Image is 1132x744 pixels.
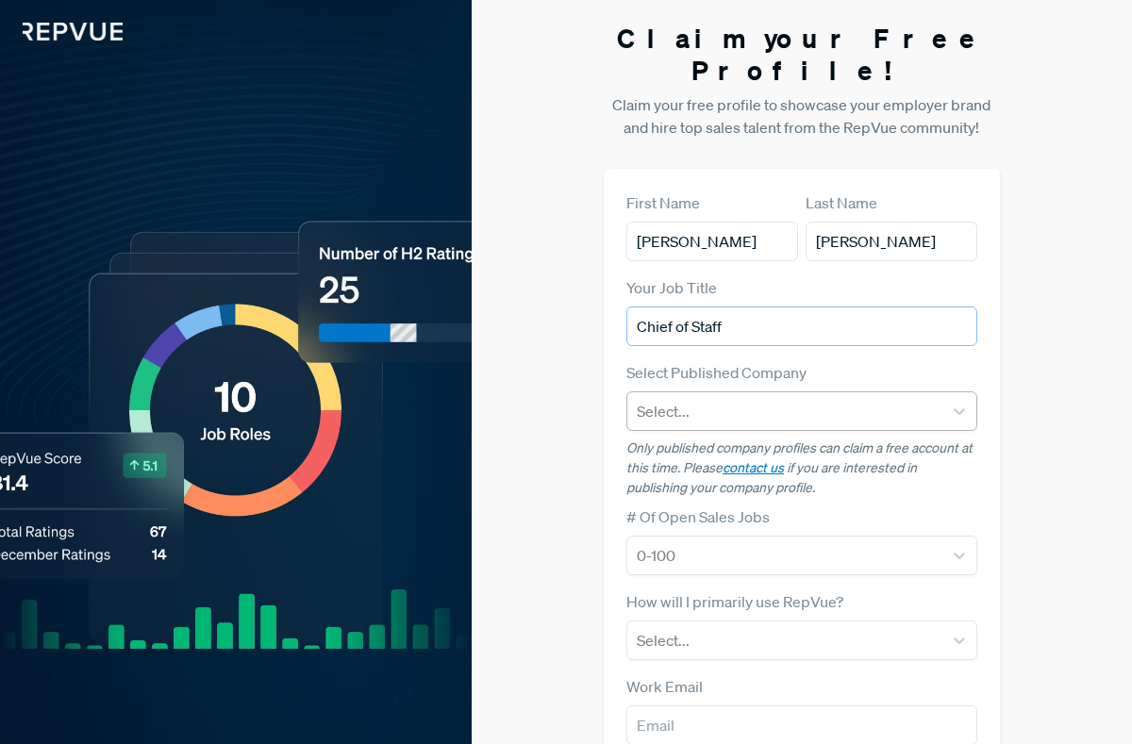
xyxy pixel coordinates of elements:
[806,222,977,261] input: Last Name
[626,191,700,214] label: First Name
[626,222,798,261] input: First Name
[604,23,1000,86] h3: Claim your Free Profile!
[626,505,770,528] label: # Of Open Sales Jobs
[626,361,807,384] label: Select Published Company
[806,191,877,214] label: Last Name
[626,276,717,299] label: Your Job Title
[626,675,703,698] label: Work Email
[604,93,1000,139] p: Claim your free profile to showcase your employer brand and hire top sales talent from the RepVue...
[723,459,784,476] a: contact us
[626,438,977,498] p: Only published company profiles can claim a free account at this time. Please if you are interest...
[626,306,977,346] input: Title
[626,590,843,613] label: How will I primarily use RepVue?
